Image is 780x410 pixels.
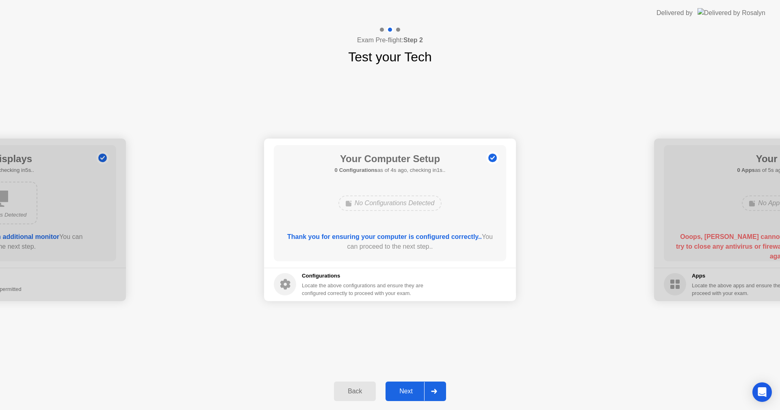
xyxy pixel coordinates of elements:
div: Back [336,388,373,395]
img: Delivered by Rosalyn [698,8,765,17]
div: You can proceed to the next step.. [286,232,495,252]
button: Next [386,382,446,401]
h4: Exam Pre-flight: [357,35,423,45]
h5: as of 4s ago, checking in1s.. [335,166,446,174]
h1: Your Computer Setup [335,152,446,166]
b: 0 Configurations [335,167,377,173]
div: Open Intercom Messenger [752,382,772,402]
h1: Test your Tech [348,47,432,67]
div: Delivered by [656,8,693,18]
b: Thank you for ensuring your computer is configured correctly.. [287,233,482,240]
div: Next [388,388,424,395]
h5: Configurations [302,272,425,280]
button: Back [334,382,376,401]
div: No Configurations Detected [338,195,442,211]
div: Locate the above configurations and ensure they are configured correctly to proceed with your exam. [302,282,425,297]
b: Step 2 [403,37,423,43]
